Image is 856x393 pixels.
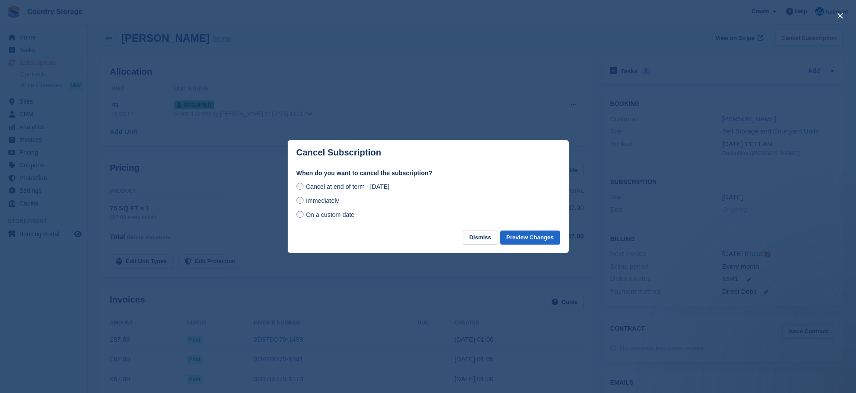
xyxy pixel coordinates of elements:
[306,211,354,218] span: On a custom date
[306,183,389,190] span: Cancel at end of term - [DATE]
[833,9,847,23] button: close
[306,197,339,204] span: Immediately
[296,148,381,158] p: Cancel Subscription
[296,197,303,204] input: Immediately
[463,231,497,245] button: Dismiss
[500,231,560,245] button: Preview Changes
[296,169,560,178] label: When do you want to cancel the subscription?
[296,183,303,190] input: Cancel at end of term - [DATE]
[296,211,303,218] input: On a custom date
